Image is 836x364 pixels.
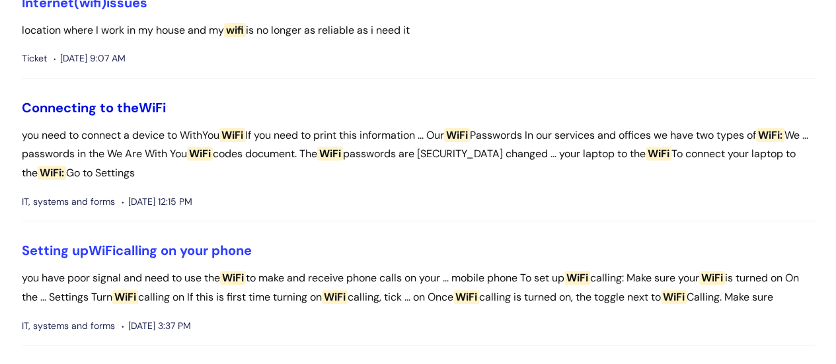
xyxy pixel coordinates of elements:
a: Setting upWiFicalling on your phone [22,242,252,259]
p: location where I work in my house and my is no longer as reliable as i need it [22,21,815,40]
span: WiFi [219,128,245,142]
span: WiFi [220,271,246,285]
span: WiFi [322,290,348,304]
span: WiFi [112,290,138,304]
span: WiFi [564,271,590,285]
span: WiFi [444,128,470,142]
span: IT, systems and forms [22,318,115,334]
span: [DATE] 12:15 PM [122,194,192,210]
p: you have poor signal and need to use the to make and receive phone calls on your ... mobile phone... [22,269,815,307]
p: you need to connect a device to WithYou If you need to print this information ... Our Passwords I... [22,126,815,183]
span: Ticket [22,50,47,67]
span: WiFi [317,147,343,161]
span: WiFi [89,242,116,259]
span: WiFi: [756,128,784,142]
span: WiFi: [38,166,66,180]
span: [DATE] 3:37 PM [122,318,191,334]
span: WiFi [453,290,479,304]
span: IT, systems and forms [22,194,115,210]
span: wifi [224,23,246,37]
span: WiFi [187,147,213,161]
span: [DATE] 9:07 AM [54,50,126,67]
a: Connecting to theWiFi [22,99,166,116]
span: WiFi [646,147,671,161]
span: WiFi [699,271,725,285]
span: WiFi [139,99,166,116]
span: WiFi [661,290,687,304]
